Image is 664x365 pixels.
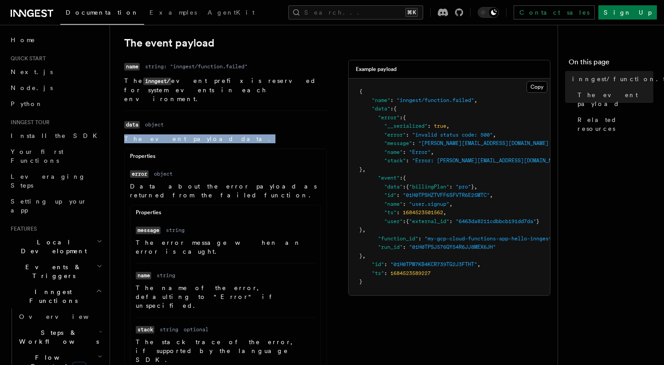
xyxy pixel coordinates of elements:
span: } [536,218,539,224]
span: Related resources [578,115,653,133]
span: "01H0TPW7KB4KCR739TG2J3FTHT" [390,261,477,267]
span: Next.js [11,68,53,75]
span: "6463da8211cdbbcb191dd7da" [456,218,536,224]
p: Data about the error payload as returned from the failed function. [130,182,321,200]
span: Your first Functions [11,148,63,164]
span: } [471,184,474,190]
span: : [403,218,406,224]
a: Home [7,32,104,48]
span: { [406,218,409,224]
span: Python [11,100,43,107]
dd: optional [184,326,208,333]
span: , [490,192,493,198]
button: Steps & Workflows [16,325,104,349]
a: Your first Functions [7,144,104,169]
code: data [124,121,140,129]
span: "event" [378,175,400,181]
span: : [403,149,406,155]
dd: string [157,272,175,279]
span: "pro" [456,184,471,190]
span: , [443,209,446,216]
span: { [406,184,409,190]
h4: On this page [569,57,653,71]
span: "01H0TPSJ576QY54R6JJ8MEX6JH" [409,244,496,250]
a: Contact sales [514,5,595,20]
dd: string [160,326,178,333]
span: The event payload [578,90,653,108]
a: The event payload [124,37,214,49]
span: : [397,209,400,216]
span: , [446,123,449,129]
p: The event prefix is reserved for system events in each environment. [124,76,327,103]
span: true [434,123,446,129]
span: AgentKit [208,9,255,16]
span: Local Development [7,238,97,255]
span: { [393,106,397,112]
span: : [412,140,415,146]
button: Copy [526,81,547,93]
dd: object [154,170,173,177]
span: Documentation [66,9,139,16]
span: "error" [384,132,406,138]
span: Quick start [7,55,46,62]
span: : [397,192,400,198]
p: The name of the error, defaulting to "Error" if unspecified. [136,283,315,310]
span: : [418,235,421,242]
a: Install the SDK [7,128,104,144]
span: } [359,166,362,173]
span: "billingPlan" [409,184,449,190]
span: "run_id" [378,244,403,250]
span: "message" [384,140,412,146]
dd: object [145,121,164,128]
a: The event payload [574,87,653,112]
span: "inngest/function.failed" [397,97,474,103]
button: Toggle dark mode [478,7,499,18]
span: , [493,132,496,138]
dd: string [166,227,185,234]
span: Setting up your app [11,198,87,214]
span: , [477,261,480,267]
span: : [406,132,409,138]
span: : [384,261,387,267]
span: Inngest tour [7,119,50,126]
span: "01H0TPSHZTVFF6SFVTR6E25MTC" [403,192,490,198]
span: : [390,97,393,103]
span: "ts" [384,209,397,216]
span: } [359,279,362,285]
span: : [400,175,403,181]
span: Node.js [11,84,53,91]
a: Overview [16,309,104,325]
span: , [449,201,452,207]
span: "name" [384,149,403,155]
kbd: ⌘K [405,8,418,17]
code: stack [136,326,154,334]
span: Features [7,225,37,232]
span: "stack" [384,157,406,164]
span: : [449,184,452,190]
span: , [474,97,477,103]
span: "Error" [409,149,431,155]
a: Next.js [7,64,104,80]
code: inngest/ [143,78,171,85]
span: "name" [384,201,403,207]
p: The stack trace of the error, if supported by the language SDK. [136,338,315,364]
div: Properties [125,153,326,164]
span: "id" [372,261,384,267]
button: Search...⌘K [288,5,423,20]
span: "invalid status code: 500" [412,132,493,138]
button: Local Development [7,234,104,259]
p: The error message when an error is caught. [136,238,315,256]
span: : [403,201,406,207]
dd: string: "inngest/function.failed" [145,63,248,70]
span: Leveraging Steps [11,173,86,189]
span: "error" [378,114,400,121]
span: } [359,227,362,233]
a: Node.js [7,80,104,96]
h3: Example payload [356,66,397,73]
a: Leveraging Steps [7,169,104,193]
a: Setting up your app [7,193,104,218]
span: "function_id" [378,235,418,242]
span: { [403,175,406,181]
span: , [362,253,365,259]
span: "__serialized" [384,123,428,129]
